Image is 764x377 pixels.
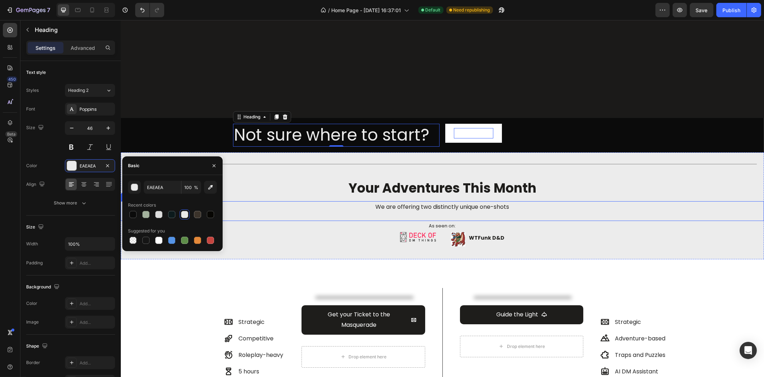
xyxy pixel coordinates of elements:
div: Color [26,162,37,169]
div: Show more [54,199,87,207]
div: Add... [80,360,113,366]
span: Default [426,7,441,13]
span: Need republishing [454,7,490,13]
button: Save [690,3,713,17]
div: Add... [80,301,113,307]
div: Rich Text Editor. Editing area: main [333,108,372,118]
div: Align [26,180,46,189]
p: Adventure-based [494,314,545,323]
div: Poppins [80,106,113,113]
button: Heading 2 [65,84,115,97]
p: Roleplay-heavy [118,331,162,339]
iframe: Design area [121,20,764,377]
button: <p>Take The Quiz</p> [324,104,381,123]
div: Size [26,222,45,232]
span: We are offering two distinctly unique one-shots [255,183,389,191]
span: Home Page - [DATE] 16:37:01 [332,6,401,14]
div: Open Intercom Messenger [740,342,757,359]
div: Heading [121,94,141,100]
div: Publish [722,6,740,14]
p: As seen on: [107,202,536,210]
div: Color [26,300,37,307]
div: Font [26,106,35,112]
div: Styles [26,87,39,94]
p: Traps and Puzzles [494,331,545,339]
span: your adventures this month [228,159,416,177]
p: Settings [35,44,56,52]
input: Auto [65,237,115,250]
p: Competitive [118,314,162,323]
button: Show more [26,197,115,209]
div: 450 [7,76,17,82]
div: Suggested for you [128,228,165,234]
div: Beta [5,131,17,137]
div: Size [26,123,45,133]
p: Strategic [494,298,545,306]
div: Shape [26,341,49,351]
img: gempages_552089436922315802-8399a430-e9b0-410a-9b6f-0be6a7125a4c.png [279,212,315,222]
div: Background [26,282,61,292]
p: Heading [35,25,112,34]
p: 5 hours [118,347,162,356]
div: EAEAEA [80,163,100,169]
img: gempages_552089436922315802-2c983f1e-23e9-418a-9d45-adadfd83a3f7.jpg [330,212,345,226]
div: Padding [26,260,43,266]
p: Advanced [71,44,95,52]
button: Publish [716,3,746,17]
div: Add... [80,319,113,326]
div: Undo/Redo [135,3,164,17]
div: Border [26,359,40,366]
div: Add... [80,260,113,267]
div: Text Block [1,174,26,180]
div: Image [26,319,39,325]
button: 7 [3,3,53,17]
span: % [194,184,198,191]
p: Strategic [118,298,162,306]
div: Width [26,241,38,247]
p: 7 [47,6,50,14]
span: / [328,6,330,14]
span: Heading 2 [68,87,89,94]
div: Text style [26,69,46,76]
span: Save [696,7,708,13]
div: Basic [128,162,139,169]
p: AI DM Assistant [494,347,545,356]
input: Eg: FFFFFF [144,181,181,194]
p: Take The Quiz [333,108,372,118]
div: Recent colors [128,202,156,208]
strong: WTFunk D&D [348,214,384,221]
